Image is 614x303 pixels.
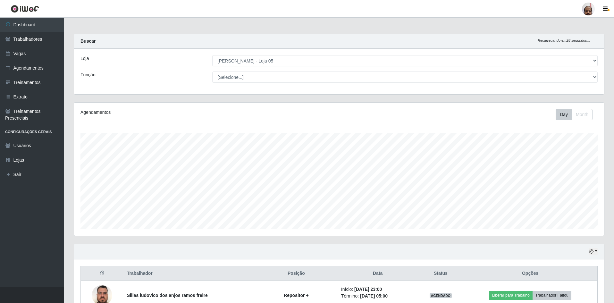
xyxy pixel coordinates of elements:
[533,291,571,300] button: Trabalhador Faltou
[80,72,96,78] label: Função
[463,266,597,281] th: Opções
[80,109,290,116] div: Agendamentos
[11,5,39,13] img: CoreUI Logo
[556,109,598,120] div: Toolbar with button groups
[418,266,463,281] th: Status
[430,293,452,298] span: AGENDADO
[489,291,533,300] button: Liberar para Trabalho
[360,293,388,299] time: [DATE] 05:00
[538,38,590,42] i: Recarregando em 28 segundos...
[123,266,255,281] th: Trabalhador
[127,293,208,298] strong: Sillas ludovico dos anjos ramos freire
[556,109,572,120] button: Day
[80,55,89,62] label: Loja
[341,293,415,299] li: Término:
[284,293,308,298] strong: Repositor +
[354,287,382,292] time: [DATE] 23:00
[255,266,337,281] th: Posição
[337,266,418,281] th: Data
[80,38,96,44] strong: Buscar
[572,109,593,120] button: Month
[341,286,415,293] li: Início:
[556,109,593,120] div: First group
